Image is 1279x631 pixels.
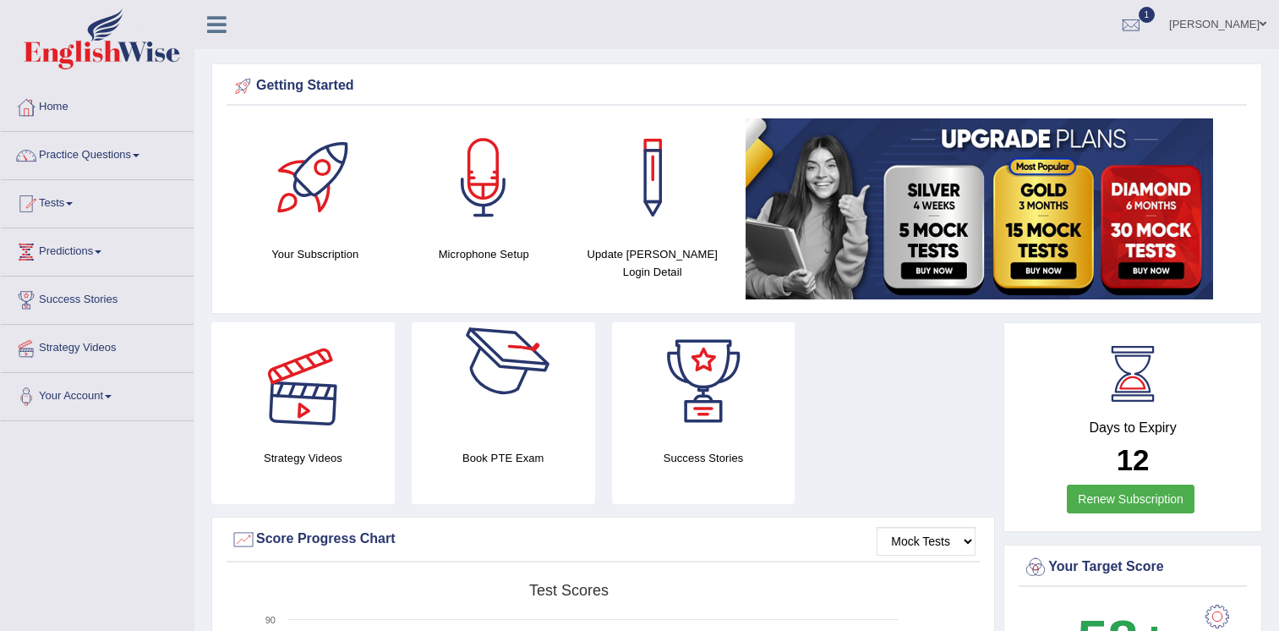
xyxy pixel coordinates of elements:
[1,325,194,367] a: Strategy Videos
[1,373,194,415] a: Your Account
[1,277,194,319] a: Success Stories
[231,74,1243,99] div: Getting Started
[612,449,795,467] h4: Success Stories
[1139,7,1156,23] span: 1
[746,118,1213,299] img: small5.jpg
[211,449,395,467] h4: Strategy Videos
[412,449,595,467] h4: Book PTE Exam
[1023,555,1243,580] div: Your Target Score
[1023,420,1243,436] h4: Days to Expiry
[529,582,609,599] tspan: Test scores
[408,245,560,263] h4: Microphone Setup
[1,84,194,126] a: Home
[1117,443,1150,476] b: 12
[1,180,194,222] a: Tests
[239,245,391,263] h4: Your Subscription
[577,245,729,281] h4: Update [PERSON_NAME] Login Detail
[231,527,976,552] div: Score Progress Chart
[265,615,276,625] text: 90
[1,132,194,174] a: Practice Questions
[1067,485,1194,513] a: Renew Subscription
[1,228,194,271] a: Predictions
